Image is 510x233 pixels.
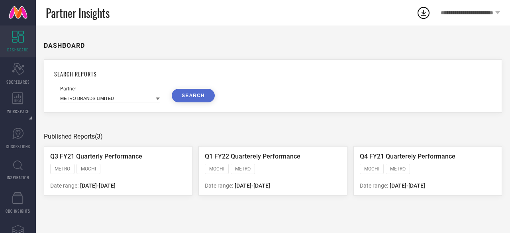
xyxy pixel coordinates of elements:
[6,143,30,149] span: SUGGESTIONS
[235,182,270,189] span: [DATE] - [DATE]
[360,182,388,189] span: Date range:
[81,166,96,172] span: MOCHI
[360,153,455,160] span: Q4 FY21 Quarterely Performance
[364,166,379,172] span: MOCHI
[54,70,492,78] h1: SEARCH REPORTS
[50,153,142,160] span: Q3 FY21 Quarterly Performance
[80,182,116,189] span: [DATE] - [DATE]
[44,42,85,49] h1: DASHBOARD
[60,86,160,92] div: Partner
[7,174,29,180] span: INSPIRATION
[6,79,30,85] span: SCORECARDS
[205,182,233,189] span: Date range:
[44,133,502,140] div: Published Reports (3)
[235,166,251,172] span: METRO
[205,153,300,160] span: Q1 FY22 Quarterely Performance
[416,6,431,20] div: Open download list
[50,182,78,189] span: Date range:
[6,208,30,214] span: CDC INSIGHTS
[172,89,215,102] button: SEARCH
[7,47,29,53] span: DASHBOARD
[390,182,425,189] span: [DATE] - [DATE]
[46,5,110,21] span: Partner Insights
[7,108,29,114] span: WORKSPACE
[209,166,224,172] span: MOCHI
[390,166,406,172] span: METRO
[55,166,70,172] span: METRO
